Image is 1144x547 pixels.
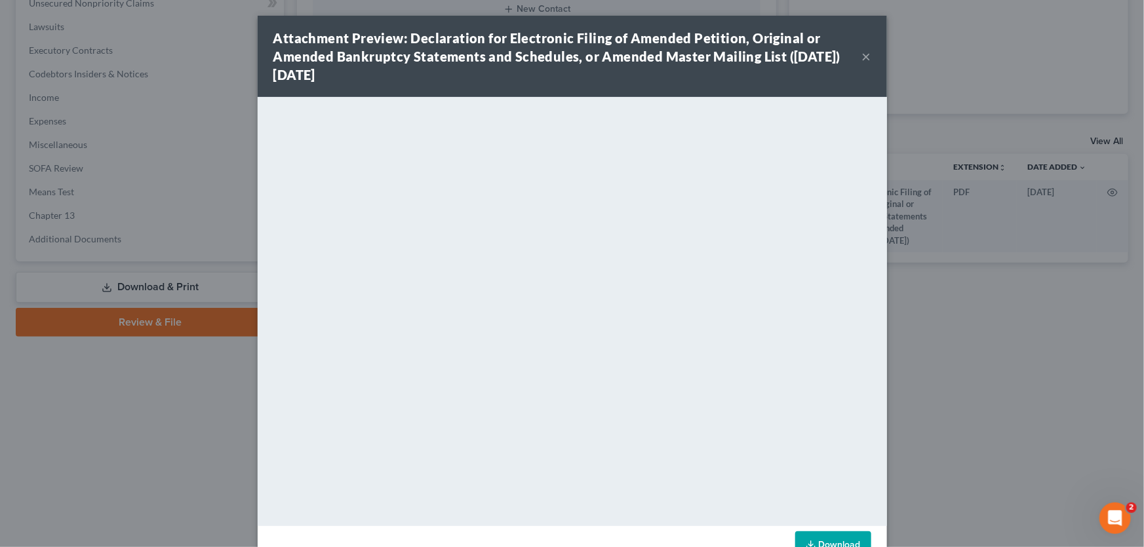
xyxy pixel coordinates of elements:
[862,48,871,64] button: ×
[273,30,841,83] strong: Attachment Preview: Declaration for Electronic Filing of Amended Petition, Original or Amended Ba...
[258,97,887,523] iframe: <object ng-attr-data='[URL][DOMAIN_NAME]' type='application/pdf' width='100%' height='650px'></ob...
[1126,502,1137,513] span: 2
[1099,502,1131,534] iframe: Intercom live chat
